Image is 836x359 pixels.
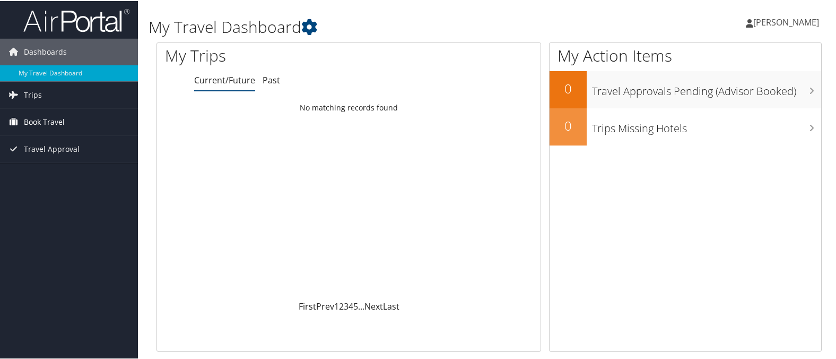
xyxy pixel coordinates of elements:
a: Prev [316,300,334,311]
img: airportal-logo.png [23,7,129,32]
a: 5 [353,300,358,311]
a: 1 [334,300,339,311]
a: 0Travel Approvals Pending (Advisor Booked) [550,70,821,107]
span: Travel Approval [24,135,80,161]
h1: My Action Items [550,44,821,66]
a: [PERSON_NAME] [746,5,830,37]
a: Last [383,300,399,311]
span: Trips [24,81,42,107]
span: Book Travel [24,108,65,134]
a: 0Trips Missing Hotels [550,107,821,144]
a: 4 [349,300,353,311]
td: No matching records found [157,97,541,116]
a: First [299,300,316,311]
h3: Travel Approvals Pending (Advisor Booked) [592,78,821,98]
span: Dashboards [24,38,67,64]
a: Past [263,73,280,85]
span: … [358,300,364,311]
a: Current/Future [194,73,255,85]
h2: 0 [550,79,587,97]
h3: Trips Missing Hotels [592,115,821,135]
h1: My Trips [165,44,373,66]
a: 3 [344,300,349,311]
h2: 0 [550,116,587,134]
a: Next [364,300,383,311]
h1: My Travel Dashboard [149,15,603,37]
a: 2 [339,300,344,311]
span: [PERSON_NAME] [753,15,819,27]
